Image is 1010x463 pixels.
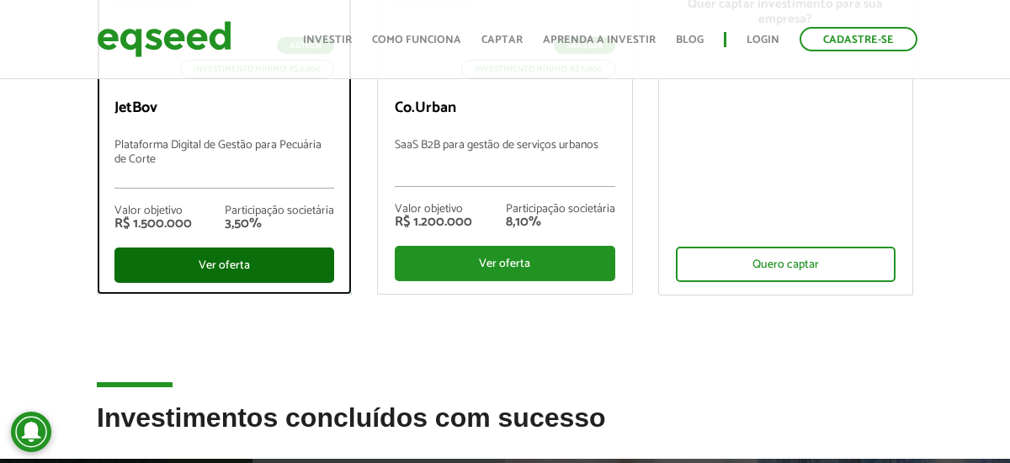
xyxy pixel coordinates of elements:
div: Valor objetivo [114,205,192,217]
p: JetBov [114,99,334,118]
a: Captar [481,35,523,45]
h2: Investimentos concluídos com sucesso [97,403,913,458]
div: R$ 1.500.000 [114,217,192,231]
a: Blog [676,35,704,45]
div: 3,50% [225,217,334,231]
div: Valor objetivo [395,204,472,216]
a: Cadastre-se [800,27,917,51]
div: Quero captar [676,247,896,282]
div: Ver oferta [114,247,334,283]
div: Ver oferta [395,246,614,281]
a: Login [747,35,779,45]
div: R$ 1.200.000 [395,216,472,229]
div: Participação societária [225,205,334,217]
div: 8,10% [506,216,615,229]
a: Aprenda a investir [543,35,656,45]
p: Plataforma Digital de Gestão para Pecuária de Corte [114,139,334,189]
p: SaaS B2B para gestão de serviços urbanos [395,139,614,187]
img: EqSeed [97,17,231,61]
a: Investir [303,35,352,45]
p: Co.Urban [395,99,614,118]
a: Como funciona [372,35,461,45]
div: Participação societária [506,204,615,216]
